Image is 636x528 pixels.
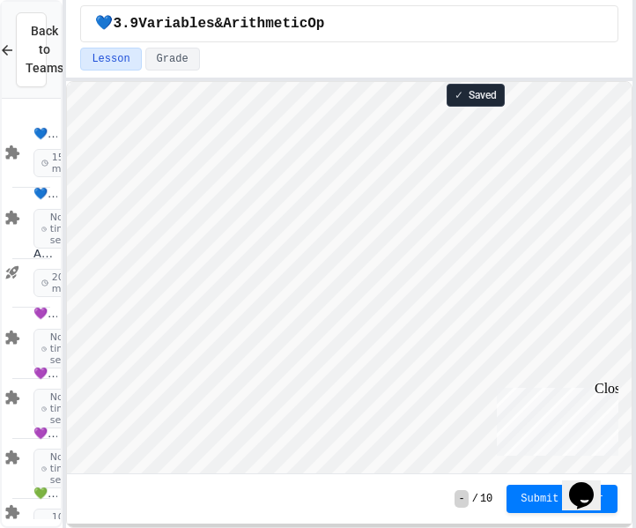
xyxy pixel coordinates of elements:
[33,187,57,202] span: 💙1.5 Snap! ScavengerHunt
[33,329,85,369] span: No time set
[33,389,85,429] span: No time set
[33,127,57,142] span: 💙1.3-1.4 WelcometoSnap!
[521,492,603,506] span: Submit Answer
[33,209,85,249] span: No time set
[455,88,463,102] span: ✓
[472,492,478,506] span: /
[33,487,57,502] span: 💚 3.1 Hello World
[33,367,57,382] span: 💜2.1 AngleExperiments2
[33,449,85,489] span: No time set
[33,247,57,262] span: AP CSP Unit 1 Review
[145,48,200,71] button: Grade
[26,22,63,78] span: Back to Teams
[80,48,141,71] button: Lesson
[490,381,618,456] iframe: chat widget
[67,82,632,473] iframe: Snap! Programming Environment
[455,490,468,508] span: -
[33,149,82,177] span: 15 min
[7,7,122,112] div: Chat with us now!Close
[562,457,618,510] iframe: chat widget
[33,427,57,442] span: 💜2.6-7DrawInternet
[469,88,497,102] span: Saved
[95,13,324,34] span: 💙3.9Variables&ArithmeticOp
[33,307,57,322] span: 💜2.1 AngleExperiments1
[33,269,82,297] span: 20 min
[480,492,492,506] span: 10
